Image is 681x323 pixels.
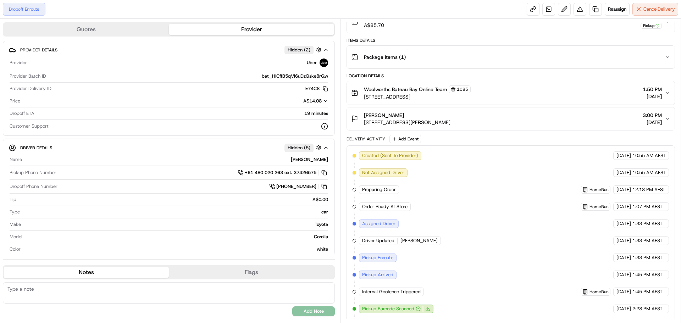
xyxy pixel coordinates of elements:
[364,93,471,100] span: [STREET_ADDRESS]
[10,196,16,203] span: Tip
[10,60,27,66] span: Provider
[632,204,663,210] span: 1:07 PM AEST
[616,255,631,261] span: [DATE]
[4,100,57,113] a: 📗Knowledge Base
[121,70,129,78] button: Start new chat
[7,28,129,40] p: Welcome 👋
[364,22,395,29] span: A$85.70
[616,152,631,159] span: [DATE]
[347,107,675,130] button: [PERSON_NAME][STREET_ADDRESS][PERSON_NAME]3:00 PM[DATE]
[632,289,663,295] span: 1:45 PM AEST
[616,204,631,210] span: [DATE]
[276,183,316,190] span: [PHONE_NUMBER]
[362,272,393,278] span: Pickup Arrived
[362,152,418,159] span: Created (Sent To Provider)
[266,98,328,104] button: A$14.08
[632,169,666,176] span: 10:55 AM AEST
[10,73,46,79] span: Provider Batch ID
[288,47,310,53] span: Hidden ( 2 )
[284,45,323,54] button: Hidden (2)
[10,234,22,240] span: Model
[10,123,49,129] span: Customer Support
[362,169,404,176] span: Not Assigned Driver
[10,85,51,92] span: Provider Delivery ID
[238,169,328,177] a: +61 480 020 263 ext. 37426575
[60,104,66,109] div: 💻
[632,221,663,227] span: 1:33 PM AEST
[169,24,334,35] button: Provider
[616,238,631,244] span: [DATE]
[288,145,310,151] span: Hidden ( 5 )
[362,306,414,312] span: Pickup Barcode Scanned
[347,81,675,105] button: Woolworths Bateau Bay Online Team1085[STREET_ADDRESS]1:50 PM[DATE]
[4,267,169,278] button: Notes
[262,73,328,79] span: bat_HICffB5qVl6uDzQske8rQw
[362,221,395,227] span: Assigned Driver
[616,306,631,312] span: [DATE]
[364,112,404,119] span: [PERSON_NAME]
[643,112,662,119] span: 3:00 PM
[269,183,328,190] a: [PHONE_NUMBER]
[67,103,114,110] span: API Documentation
[582,289,609,295] button: HomeRun
[19,196,328,203] div: A$0.00
[362,289,421,295] span: Internal Geofence Triggered
[362,238,394,244] span: Driver Updated
[10,156,22,163] span: Name
[616,289,631,295] span: [DATE]
[605,3,630,16] button: Reassign
[57,100,117,113] a: 💻API Documentation
[632,186,665,193] span: 12:18 PM AEST
[20,47,57,53] span: Provider Details
[632,238,663,244] span: 1:33 PM AEST
[25,234,328,240] div: Corolla
[7,68,20,80] img: 1736555255976-a54dd68f-1ca7-489b-9aae-adbdc363a1c4
[589,204,609,210] span: HomeRun
[307,60,317,66] span: Uber
[362,306,421,312] button: Pickup Barcode Scanned
[7,7,21,21] img: Nash
[643,93,662,100] span: [DATE]
[245,169,316,176] span: +61 480 020 263 ext. 37426575
[643,119,662,126] span: [DATE]
[616,169,631,176] span: [DATE]
[364,54,406,61] span: Package Items ( 1 )
[457,87,468,92] span: 1085
[10,221,21,228] span: Make
[9,44,329,56] button: Provider DetailsHidden (2)
[362,186,396,193] span: Preparing Order
[632,255,663,261] span: 1:33 PM AEST
[24,68,116,75] div: Start new chat
[364,86,447,93] span: Woolworths Bateau Bay Online Team
[4,24,169,35] button: Quotes
[643,6,675,12] span: Cancel Delivery
[10,169,56,176] span: Pickup Phone Number
[362,204,408,210] span: Order Ready At Store
[364,119,450,126] span: [STREET_ADDRESS][PERSON_NAME]
[10,183,57,190] span: Dropoff Phone Number
[37,110,328,117] div: 19 minutes
[632,3,678,16] button: CancelDelivery
[10,209,20,215] span: Type
[9,142,329,154] button: Driver DetailsHidden (5)
[10,110,34,117] span: Dropoff ETA
[169,267,334,278] button: Flags
[608,6,626,12] span: Reassign
[71,120,86,126] span: Pylon
[641,23,662,29] div: Pickup
[18,46,128,53] input: Got a question? Start typing here...
[347,136,385,142] div: Delivery Activity
[347,46,675,68] button: Package Items (1)
[632,152,666,159] span: 10:55 AM AEST
[284,143,323,152] button: Hidden (5)
[24,221,328,228] div: Toyota
[632,306,663,312] span: 2:28 PM AEST
[400,238,438,244] span: [PERSON_NAME]
[347,38,675,43] div: Items Details
[10,98,20,104] span: Price
[25,156,328,163] div: [PERSON_NAME]
[320,59,328,67] img: uber-new-logo.jpeg
[7,104,13,109] div: 📗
